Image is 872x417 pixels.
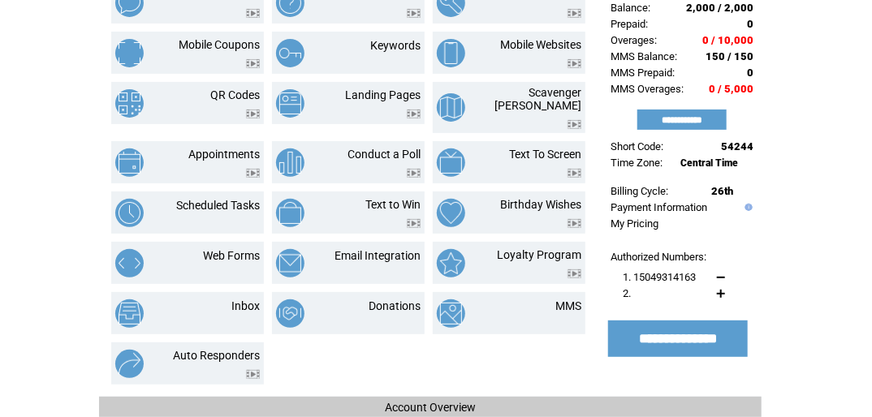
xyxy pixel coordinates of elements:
[437,93,465,122] img: scavenger-hunt.png
[721,140,753,153] span: 54244
[611,140,663,153] span: Short Code:
[568,169,581,178] img: video.png
[115,249,144,277] img: web-forms.png
[747,18,753,30] span: 0
[611,67,675,79] span: MMS Prepaid:
[500,198,581,211] a: Birthday Wishes
[115,299,144,328] img: inbox.png
[231,299,260,312] a: Inbox
[611,157,663,169] span: Time Zone:
[173,349,260,362] a: Auto Responders
[611,83,684,95] span: MMS Overages:
[706,50,753,62] span: 150 / 150
[711,185,733,197] span: 26th
[179,38,260,51] a: Mobile Coupons
[494,86,581,112] a: Scavenger [PERSON_NAME]
[611,217,658,230] a: My Pricing
[437,199,465,227] img: birthday-wishes.png
[345,88,421,101] a: Landing Pages
[276,148,304,177] img: conduct-a-poll.png
[276,39,304,67] img: keywords.png
[623,271,696,283] span: 1. 15049314163
[568,219,581,228] img: video.png
[437,39,465,67] img: mobile-websites.png
[203,249,260,262] a: Web Forms
[702,34,753,46] span: 0 / 10,000
[680,157,738,169] span: Central Time
[568,59,581,68] img: video.png
[276,89,304,118] img: landing-pages.png
[611,50,677,62] span: MMS Balance:
[188,148,260,161] a: Appointments
[369,299,421,312] a: Donations
[686,2,753,14] span: 2,000 / 2,000
[500,38,581,51] a: Mobile Websites
[370,39,421,52] a: Keywords
[115,39,144,67] img: mobile-coupons.png
[115,350,144,378] img: auto-responders.png
[437,249,465,277] img: loyalty-program.png
[437,148,465,177] img: text-to-screen.png
[741,204,753,211] img: help.gif
[115,89,144,118] img: qr-codes.png
[407,9,421,18] img: video.png
[348,148,421,161] a: Conduct a Poll
[568,9,581,18] img: video.png
[611,185,668,197] span: Billing Cycle:
[747,67,753,79] span: 0
[246,370,260,379] img: video.png
[176,199,260,212] a: Scheduled Tasks
[568,120,581,129] img: video.png
[611,34,657,46] span: Overages:
[246,169,260,178] img: video.png
[335,249,421,262] a: Email Integration
[115,148,144,177] img: appointments.png
[246,110,260,118] img: video.png
[623,287,631,299] span: 2.
[385,401,476,414] span: Account Overview
[210,88,260,101] a: QR Codes
[437,299,465,328] img: mms.png
[365,198,421,211] a: Text to Win
[407,169,421,178] img: video.png
[407,110,421,118] img: video.png
[611,251,706,263] span: Authorized Numbers:
[115,199,144,227] img: scheduled-tasks.png
[246,59,260,68] img: video.png
[407,219,421,228] img: video.png
[568,269,581,278] img: video.png
[611,2,650,14] span: Balance:
[611,18,648,30] span: Prepaid:
[276,299,304,328] img: donations.png
[709,83,753,95] span: 0 / 5,000
[555,299,581,312] a: MMS
[509,148,581,161] a: Text To Screen
[497,248,581,261] a: Loyalty Program
[276,199,304,227] img: text-to-win.png
[246,9,260,18] img: video.png
[611,201,707,213] a: Payment Information
[276,249,304,277] img: email-integration.png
